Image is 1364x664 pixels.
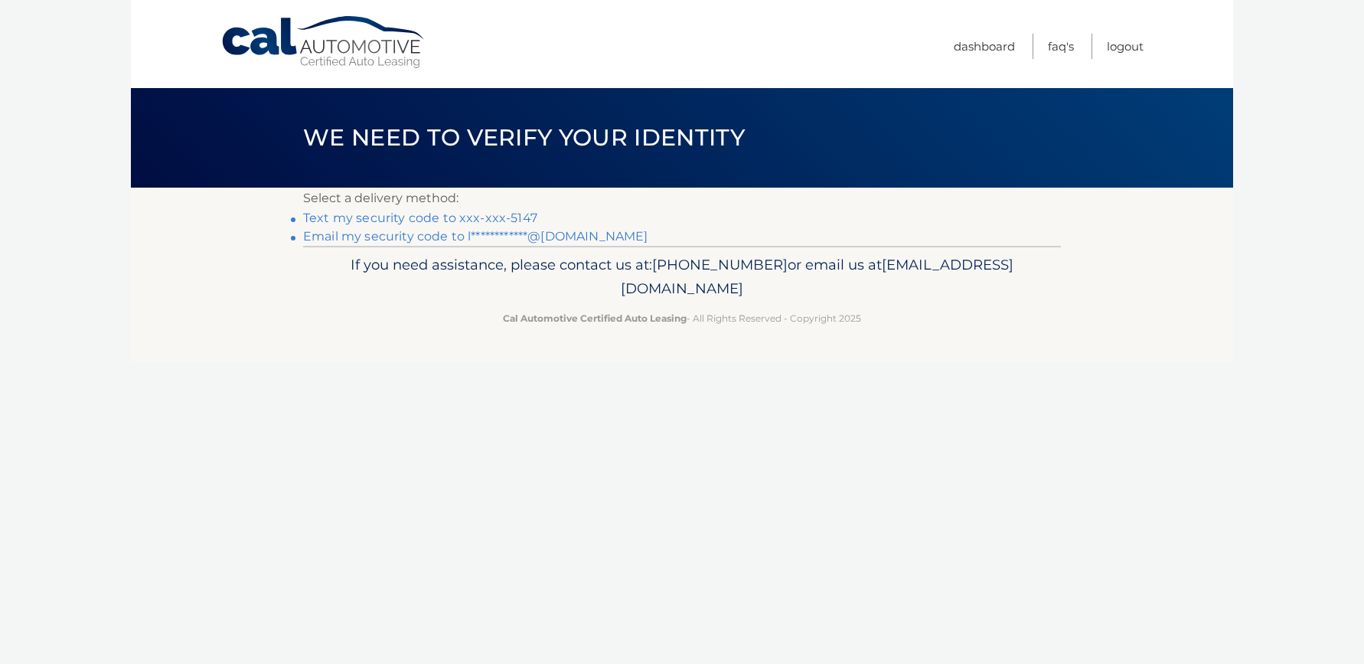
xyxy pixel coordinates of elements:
[1048,34,1074,59] a: FAQ's
[652,256,788,273] span: [PHONE_NUMBER]
[1107,34,1144,59] a: Logout
[220,15,427,70] a: Cal Automotive
[303,188,1061,209] p: Select a delivery method:
[313,253,1051,302] p: If you need assistance, please contact us at: or email us at
[303,123,745,152] span: We need to verify your identity
[503,312,687,324] strong: Cal Automotive Certified Auto Leasing
[313,310,1051,326] p: - All Rights Reserved - Copyright 2025
[954,34,1015,59] a: Dashboard
[303,211,537,225] a: Text my security code to xxx-xxx-5147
